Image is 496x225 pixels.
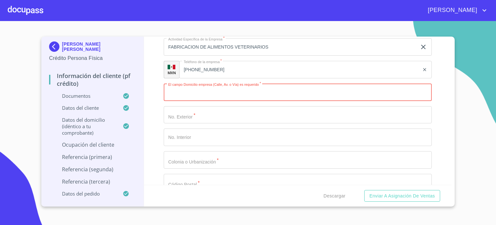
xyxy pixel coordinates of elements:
button: clear input [422,67,427,72]
button: account of current user [423,5,488,16]
p: Crédito Persona Física [49,54,136,62]
button: clear input [419,43,427,51]
button: Enviar a Asignación de Ventas [364,190,440,202]
p: Datos del cliente [49,105,123,111]
p: Ocupación del Cliente [49,141,136,148]
p: Datos del pedido [49,190,123,197]
span: [PERSON_NAME] [423,5,480,16]
button: Descargar [321,190,348,202]
span: Descargar [324,192,346,200]
div: [PERSON_NAME] [PERSON_NAME] [49,41,136,54]
span: Enviar a Asignación de Ventas [369,192,435,200]
p: Información del cliente (PF crédito) [49,72,136,87]
img: R93DlvwvvjP9fbrDwZeCRYBHk45OWMq+AAOlFVsxT89f82nwPLnD58IP7+ANJEaWYhP0Tx8kkA0WlQMPQsAAgwAOmBj20AXj6... [168,65,175,69]
p: Referencia (tercera) [49,178,136,185]
p: Referencia (segunda) [49,166,136,173]
img: Docupass spot blue [49,41,62,52]
p: Referencia (primera) [49,153,136,161]
p: MXN [168,70,176,75]
p: Datos del domicilio (idéntico a tu comprobante) [49,117,123,136]
p: Documentos [49,93,123,99]
p: [PERSON_NAME] [PERSON_NAME] [62,41,136,52]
